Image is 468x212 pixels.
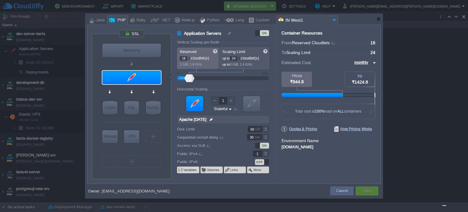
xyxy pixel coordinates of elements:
[177,126,239,132] label: Disk Limit
[282,31,322,35] div: Container Resources
[102,130,118,142] div: Storage
[282,144,376,149] div: [DOMAIN_NAME]
[222,54,267,61] p: cloudlet(s)
[146,101,161,114] div: NoSQL Databases
[286,50,310,55] span: Scaling Limit
[222,63,230,66] span: up to
[177,87,209,92] div: Horizontal Scaling
[334,126,372,132] span: How Pricing Works
[282,40,292,45] span: From
[260,30,269,36] div: ON
[177,71,179,75] div: 0
[370,40,375,45] span: 16
[362,188,371,194] button: Apply
[177,142,239,149] label: Access via SLB
[102,44,161,57] div: Load Balancer
[260,143,269,149] div: ON
[282,50,286,55] span: To
[255,126,261,132] div: GB
[282,59,311,66] span: Estimated Cost
[102,44,161,57] div: Balancing
[180,54,217,61] p: cloudlet(s)
[442,188,462,206] iframe: chat widget
[205,16,219,25] div: Python
[370,50,375,55] span: 24
[282,74,312,78] div: FROM
[183,167,197,172] button: Variables
[177,159,239,165] label: Public IPv6
[177,40,221,45] div: Vertical Scaling per Node
[124,130,139,143] div: Elastic VPS
[352,80,368,84] span: ₹1424.8
[336,188,348,194] button: Cancel
[255,159,264,165] div: OFF
[102,155,161,167] div: Create New Layer
[292,40,335,45] span: Reserved Cloudlets
[253,167,262,172] button: More
[222,56,230,60] span: up to
[177,150,239,157] label: Public IPv4
[230,63,252,66] span: 3 GiB, 2.4 GHz
[102,71,161,84] div: Application Servers
[263,71,268,75] div: 512
[177,134,239,141] label: Sequential restart delay
[159,16,170,25] div: .NET
[135,16,146,25] div: Ruby
[230,167,239,172] button: Links
[180,63,202,66] span: 2 GiB, 1.6 GHz
[282,126,317,132] span: Quotas & Pricing
[222,49,245,54] span: Scaling Limit
[345,74,375,78] div: TO
[102,130,118,143] div: Storage Containers
[290,79,304,84] span: ₹944.8
[255,134,261,140] div: sec
[124,101,139,114] div: SQL
[94,16,105,25] div: Java
[180,16,195,25] div: Node.js
[116,16,126,25] div: PHP
[124,130,139,142] div: VPS
[103,101,117,114] div: Cache
[88,189,170,193] div: Owner: [EMAIL_ADDRESS][DOMAIN_NAME]
[180,49,197,54] span: Reserved
[282,138,319,143] label: Environment Name
[254,16,269,25] div: Custom
[234,16,244,25] div: Lang
[146,130,161,142] div: Create New Layer
[207,167,220,172] button: Volumes
[146,101,161,114] div: NoSQL
[124,101,139,114] div: SQL Databases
